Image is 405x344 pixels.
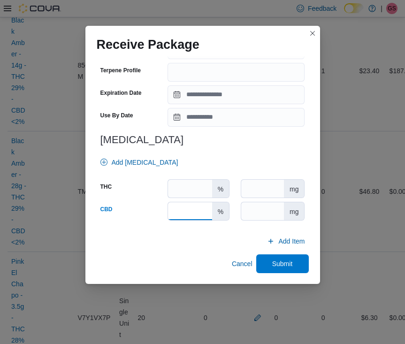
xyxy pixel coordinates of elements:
[256,254,309,273] button: Submit
[284,180,304,198] div: mg
[263,232,308,251] button: Add Item
[100,89,142,97] label: Expiration Date
[307,28,318,39] button: Closes this modal window
[212,180,229,198] div: %
[284,202,304,220] div: mg
[100,112,133,119] label: Use By Date
[272,259,293,268] span: Submit
[212,202,229,220] div: %
[278,237,305,246] span: Add Item
[168,108,305,127] input: Press the down key to open a popover containing a calendar.
[228,254,256,273] button: Cancel
[97,37,199,52] h1: Receive Package
[100,206,113,213] label: CBD
[232,259,252,268] span: Cancel
[168,85,305,104] input: Press the down key to open a popover containing a calendar.
[100,67,141,74] label: Terpene Profile
[97,153,182,172] button: Add [MEDICAL_DATA]
[100,134,305,145] h3: [MEDICAL_DATA]
[112,158,178,167] span: Add [MEDICAL_DATA]
[100,183,112,191] label: THC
